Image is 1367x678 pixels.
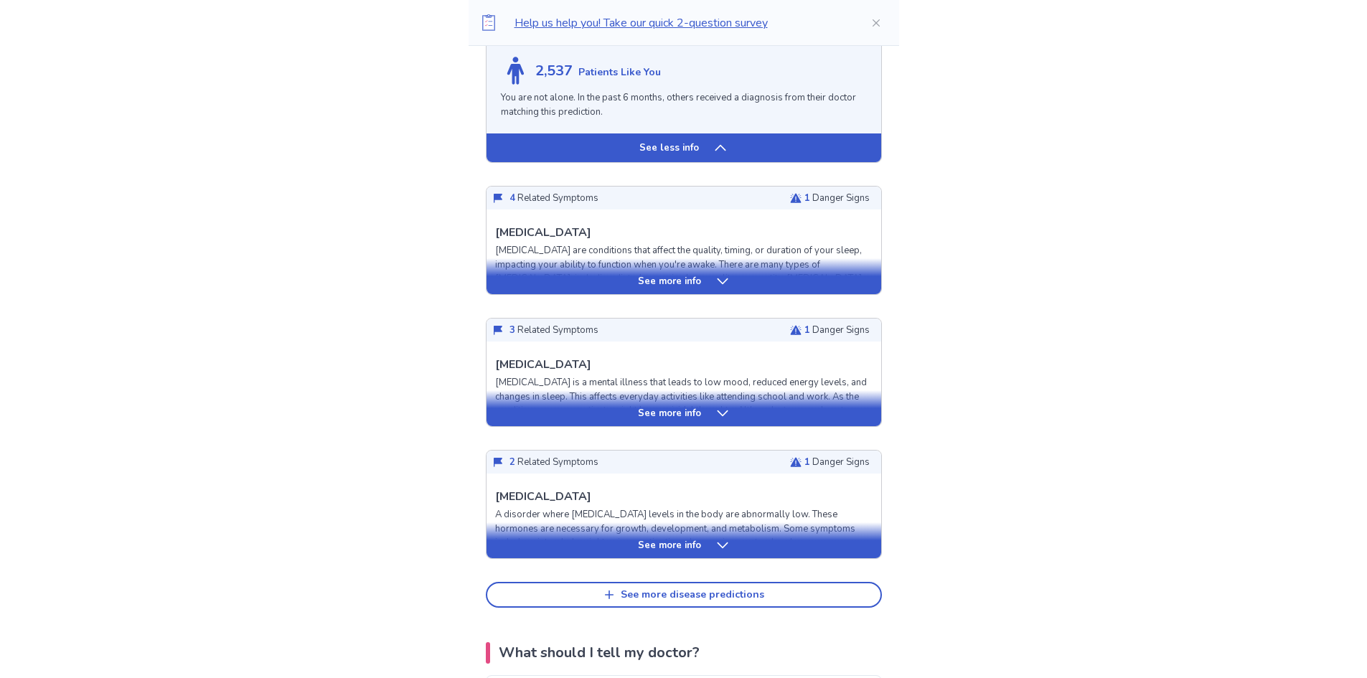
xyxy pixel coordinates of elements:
[509,192,598,206] p: Related Symptoms
[638,539,701,553] p: See more info
[509,324,515,336] span: 3
[495,224,591,241] p: [MEDICAL_DATA]
[804,456,870,470] p: Danger Signs
[495,356,591,373] p: [MEDICAL_DATA]
[804,324,870,338] p: Danger Signs
[509,324,598,338] p: Related Symptoms
[509,456,598,470] p: Related Symptoms
[515,14,847,32] p: Help us help you! Take our quick 2-question survey
[638,407,701,421] p: See more info
[499,642,700,664] p: What should I tell my doctor?
[804,192,870,206] p: Danger Signs
[535,60,573,82] p: 2,537
[495,244,873,314] p: [MEDICAL_DATA] are conditions that affect the quality, timing, or duration of your sleep, impacti...
[509,192,515,204] span: 4
[495,508,873,592] p: A disorder where [MEDICAL_DATA] levels in the body are abnormally low. These hormones are necessa...
[639,141,699,156] p: See less info
[495,488,591,505] p: [MEDICAL_DATA]
[804,192,810,204] span: 1
[501,91,867,119] p: You are not alone. In the past 6 months, others received a diagnosis from their doctor matching t...
[621,589,764,601] div: See more disease predictions
[495,376,873,446] p: [MEDICAL_DATA] is a mental illness that leads to low mood, reduced energy levels, and changes in ...
[804,456,810,469] span: 1
[486,582,882,608] button: See more disease predictions
[509,456,515,469] span: 2
[578,65,661,80] p: Patients Like You
[804,324,810,336] span: 1
[638,275,701,289] p: See more info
